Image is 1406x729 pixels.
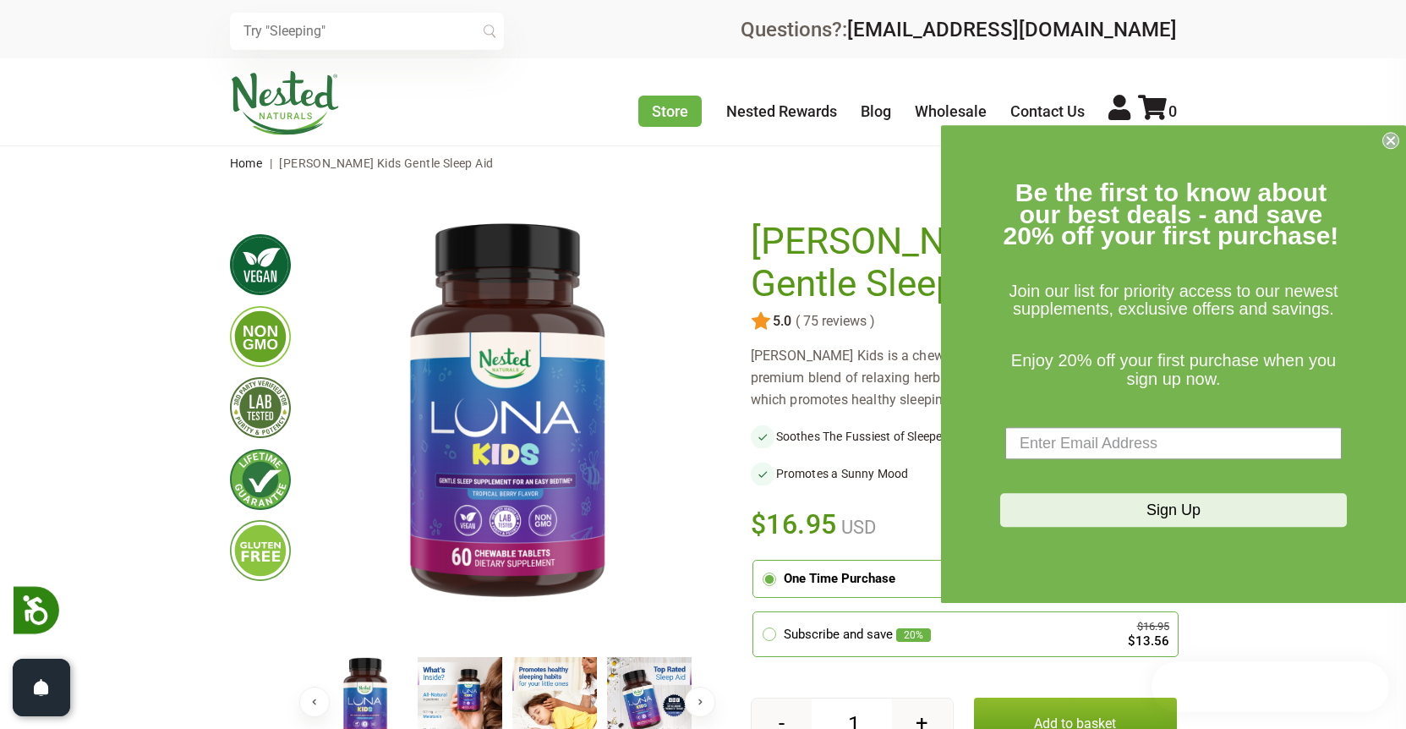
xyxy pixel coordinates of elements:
button: Previous [299,687,330,717]
img: Nested Naturals [230,71,340,135]
span: Be the first to know about our best deals - and save 20% off your first purchase! [1004,178,1339,249]
iframe: Button to open loyalty program pop-up [1152,661,1389,712]
a: Store [638,96,702,127]
span: Enjoy 20% off your first purchase when you sign up now. [1011,351,1336,388]
a: Wholesale [915,102,987,120]
button: Sign Up [1000,494,1347,528]
nav: breadcrumbs [230,146,1177,180]
span: Join our list for priority access to our newest supplements, exclusive offers and savings. [1009,282,1338,319]
a: 0 [1138,102,1177,120]
span: USD [837,517,876,538]
span: [PERSON_NAME] Kids Gentle Sleep Aid [279,156,493,170]
button: Open [13,659,70,716]
div: [PERSON_NAME] Kids is a chewable sleep aid made with a premium blend of relaxing herbs with a tou... [751,345,1177,411]
div: Questions?: [741,19,1177,40]
span: 0 [1168,102,1177,120]
a: Blog [861,102,891,120]
span: 5.0 [771,314,791,329]
img: vegan [230,234,291,295]
input: Enter Email Address [1005,428,1342,460]
img: star.svg [751,311,771,332]
h1: [PERSON_NAME] Kids Gentle Sleep Aid [751,221,1168,304]
button: Close dialog [1382,132,1399,149]
div: FLYOUT Form [941,125,1406,603]
span: | [265,156,276,170]
span: $16.95 [751,506,838,543]
span: ( 75 reviews ) [791,314,875,329]
a: Nested Rewards [726,102,837,120]
img: LUNA Kids Gentle Sleep Aid [318,221,697,600]
a: [EMAIL_ADDRESS][DOMAIN_NAME] [847,18,1177,41]
img: glutenfree [230,520,291,581]
a: Contact Us [1010,102,1085,120]
li: Soothes The Fussiest of Sleepers [751,425,964,448]
img: gmofree [230,306,291,367]
img: thirdpartytested [230,377,291,438]
input: Try "Sleeping" [230,13,504,50]
button: Next [685,687,715,717]
a: Home [230,156,263,170]
img: lifetimeguarantee [230,449,291,510]
li: Promotes a Sunny Mood [751,462,964,485]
